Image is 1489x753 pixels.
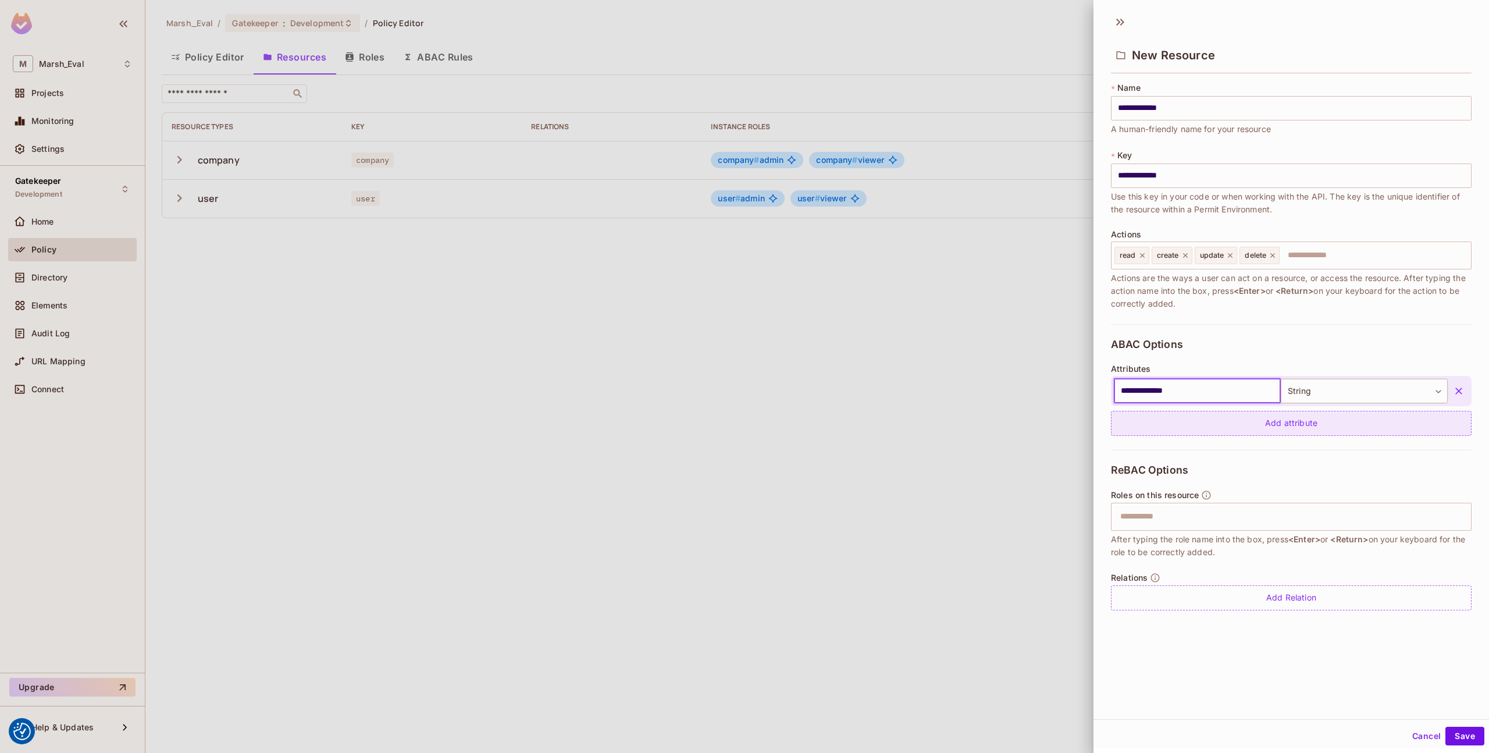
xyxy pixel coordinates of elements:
span: Attributes [1111,364,1151,374]
div: read [1114,247,1149,264]
span: Name [1117,83,1141,93]
div: delete [1239,247,1280,264]
span: ReBAC Options [1111,464,1188,476]
span: update [1200,251,1224,260]
span: <Return> [1276,286,1313,296]
span: create [1157,251,1179,260]
span: After typing the role name into the box, press or on your keyboard for the role to be correctly a... [1111,533,1472,559]
div: update [1195,247,1238,264]
span: <Return> [1330,534,1368,544]
div: create [1152,247,1192,264]
img: Revisit consent button [13,723,31,740]
div: Add attribute [1111,411,1472,436]
button: Save [1445,727,1484,745]
span: ABAC Options [1111,339,1183,350]
span: A human-friendly name for your resource [1111,123,1271,136]
span: New Resource [1132,48,1215,62]
span: Actions [1111,230,1141,239]
span: read [1120,251,1136,260]
button: Cancel [1408,727,1445,745]
span: Use this key in your code or when working with the API. The key is the unique identifier of the r... [1111,190,1472,216]
span: Key [1117,151,1132,160]
div: String [1281,379,1448,403]
span: <Enter> [1234,286,1266,296]
span: <Enter> [1288,534,1320,544]
span: Actions are the ways a user can act on a resource, or access the resource. After typing the actio... [1111,272,1472,310]
button: Consent Preferences [13,723,31,740]
div: Add Relation [1111,585,1472,610]
span: delete [1245,251,1266,260]
span: Roles on this resource [1111,491,1199,500]
span: Relations [1111,573,1148,582]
